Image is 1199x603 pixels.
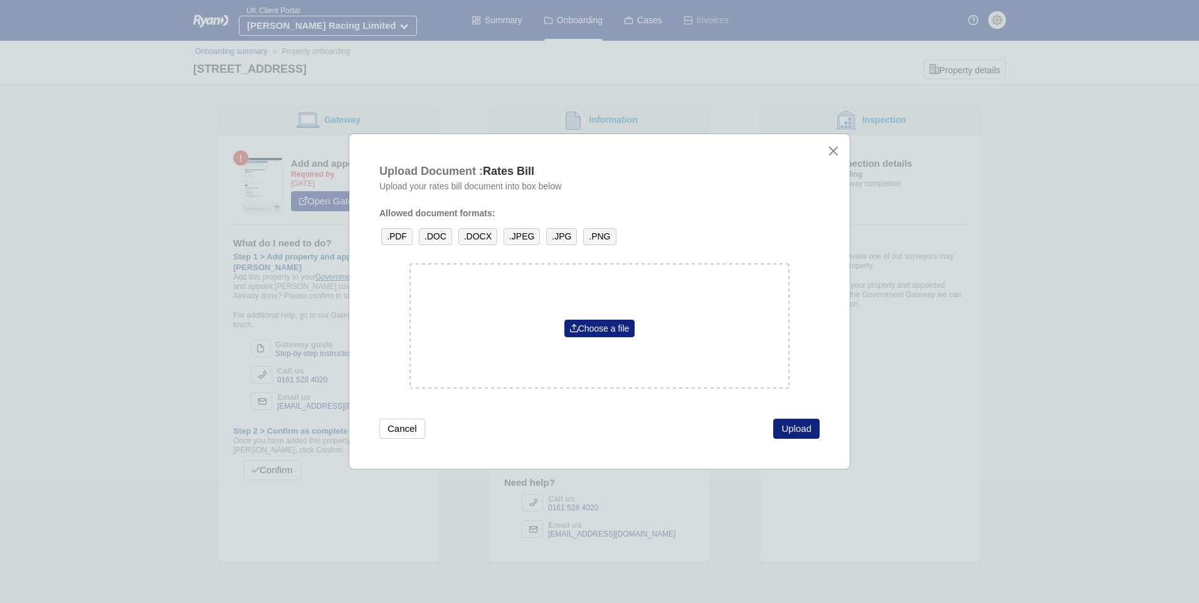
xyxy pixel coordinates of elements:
[381,228,413,245] span: .PDF
[379,165,483,177] span: Upload Document :
[379,181,820,192] div: Upload your rates bill document into box below
[379,419,425,439] button: Cancel
[379,164,805,179] div: Rates Bill
[564,320,635,337] a: Choose a file
[583,228,616,245] span: .PNG
[773,419,820,439] button: Upload
[419,228,452,245] span: .DOC
[827,144,840,157] button: close
[546,228,577,245] span: .JPG
[458,228,497,245] span: .DOCX
[504,228,540,245] span: .JPEG
[379,207,820,220] div: Allowed document formats:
